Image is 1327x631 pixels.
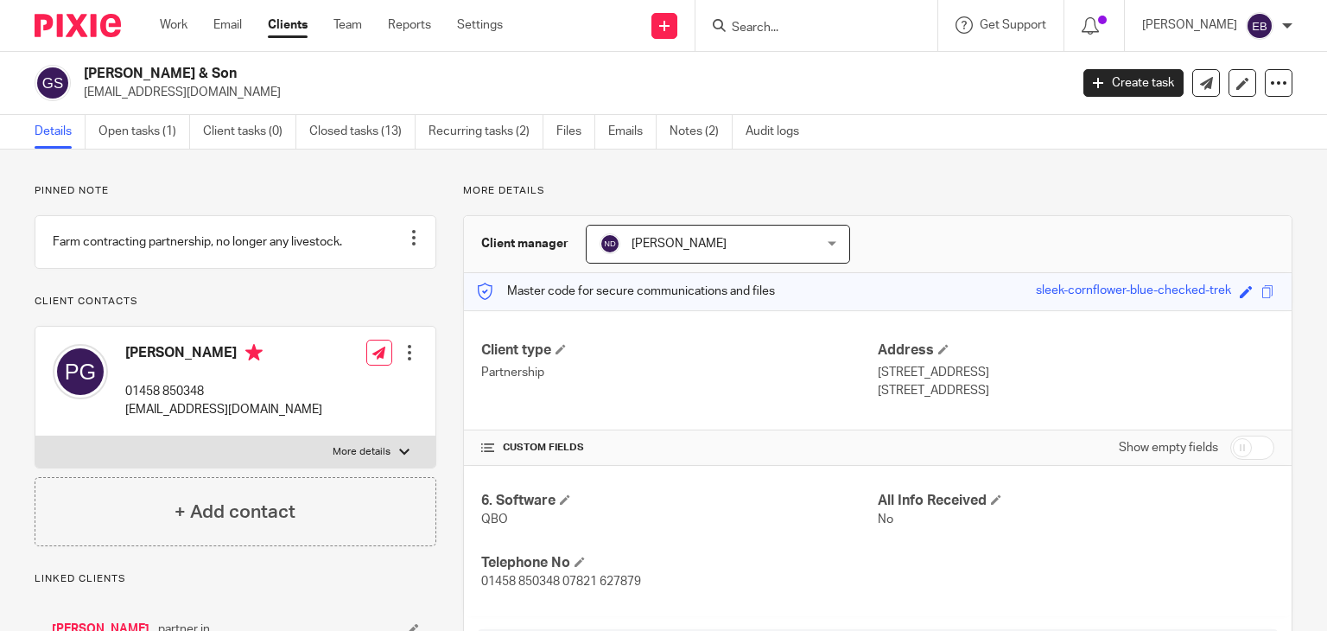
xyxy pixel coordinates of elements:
h4: 6. Software [481,492,878,510]
a: Email [213,16,242,34]
a: Open tasks (1) [98,115,190,149]
img: svg%3E [53,344,108,399]
h4: [PERSON_NAME] [125,344,322,366]
a: Notes (2) [670,115,733,149]
p: [PERSON_NAME] [1142,16,1237,34]
span: QBO [481,513,508,526]
p: [STREET_ADDRESS] [878,364,1274,381]
h4: Address [878,341,1274,360]
div: sleek-cornflower-blue-checked-trek [1036,282,1231,302]
p: 01458 850348 [125,383,322,400]
h4: Telephone No [481,554,878,572]
h4: All Info Received [878,492,1274,510]
span: [PERSON_NAME] [632,238,727,250]
p: Partnership [481,364,878,381]
a: Team [333,16,362,34]
p: Client contacts [35,295,436,309]
input: Search [730,21,886,36]
a: Emails [608,115,657,149]
h3: Client manager [481,235,568,252]
span: 01458 850348 07821 627879 [481,576,641,588]
h4: CUSTOM FIELDS [481,441,878,455]
a: Settings [457,16,503,34]
i: Primary [245,344,263,361]
a: Client tasks (0) [203,115,296,149]
h4: Client type [481,341,878,360]
a: Create task [1083,69,1184,97]
a: Reports [388,16,431,34]
a: Closed tasks (13) [309,115,416,149]
img: Pixie [35,14,121,37]
img: svg%3E [1246,12,1273,40]
a: Audit logs [746,115,812,149]
p: More details [463,184,1292,198]
p: Linked clients [35,572,436,586]
a: Work [160,16,187,34]
span: No [878,513,893,526]
p: [EMAIL_ADDRESS][DOMAIN_NAME] [84,84,1057,101]
p: Pinned note [35,184,436,198]
p: Master code for secure communications and files [477,283,775,300]
a: Recurring tasks (2) [429,115,543,149]
label: Show empty fields [1119,439,1218,456]
p: [EMAIL_ADDRESS][DOMAIN_NAME] [125,401,322,418]
img: svg%3E [35,65,71,101]
a: Details [35,115,86,149]
a: Files [556,115,595,149]
p: [STREET_ADDRESS] [878,382,1274,399]
h2: [PERSON_NAME] & Son [84,65,863,83]
p: More details [333,445,390,459]
h4: + Add contact [175,499,295,526]
span: Get Support [980,19,1046,31]
img: svg%3E [600,233,620,254]
a: Clients [268,16,308,34]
